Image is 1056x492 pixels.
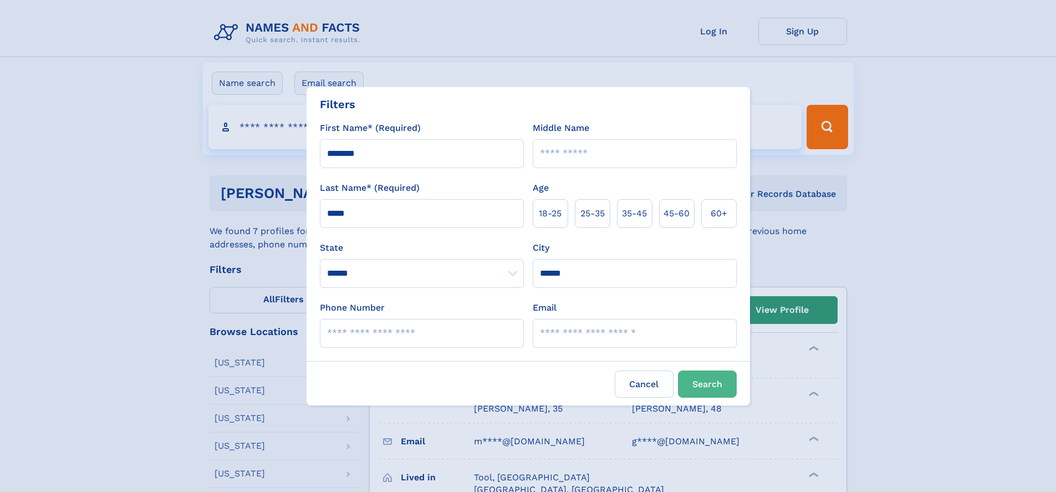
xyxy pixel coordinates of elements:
[539,207,562,220] span: 18‑25
[622,207,647,220] span: 35‑45
[320,96,355,113] div: Filters
[320,301,385,315] label: Phone Number
[664,207,690,220] span: 45‑60
[580,207,605,220] span: 25‑35
[320,241,524,255] label: State
[533,121,589,135] label: Middle Name
[533,301,557,315] label: Email
[615,371,674,398] label: Cancel
[320,121,421,135] label: First Name* (Required)
[533,241,549,255] label: City
[711,207,727,220] span: 60+
[533,181,549,195] label: Age
[678,371,737,398] button: Search
[320,181,420,195] label: Last Name* (Required)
